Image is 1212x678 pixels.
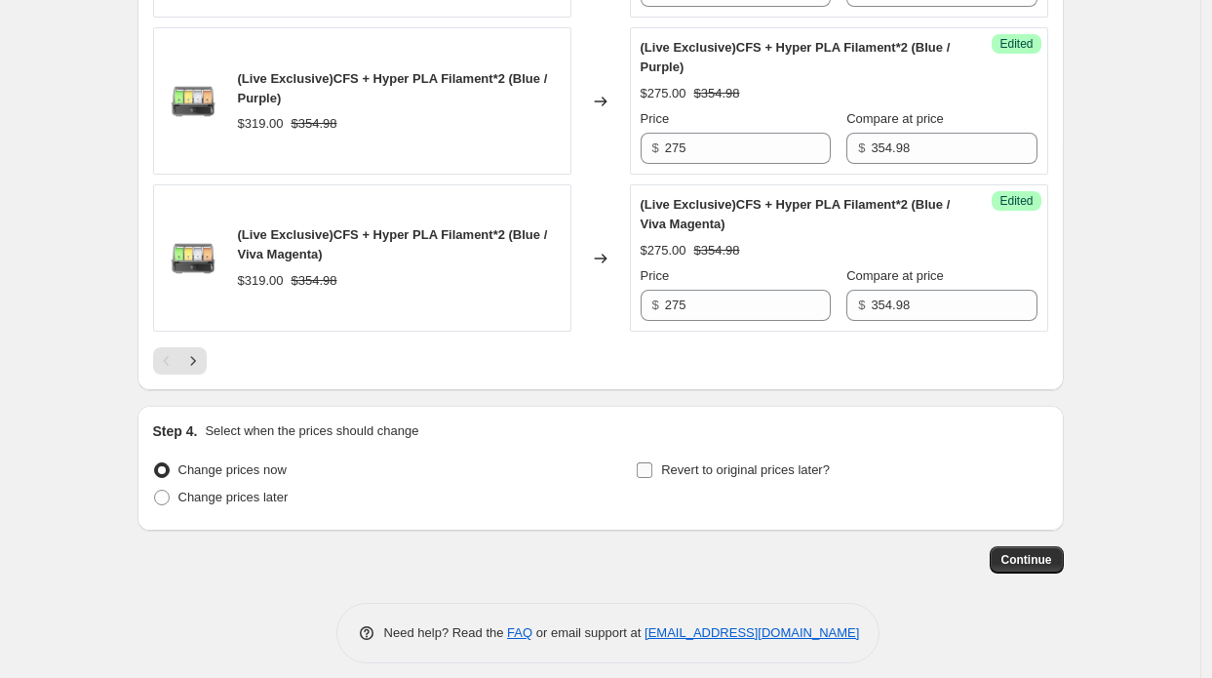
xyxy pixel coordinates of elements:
span: Revert to original prices later? [661,462,830,477]
button: Continue [990,546,1064,574]
span: Continue [1001,552,1052,568]
div: $319.00 [238,114,284,134]
a: [EMAIL_ADDRESS][DOMAIN_NAME] [645,625,859,640]
span: (Live Exclusive)CFS + Hyper PLA Filament*2 (Blue / Viva Magenta) [641,197,951,231]
span: Compare at price [846,268,944,283]
span: Price [641,111,670,126]
span: (Live Exclusive)CFS + Hyper PLA Filament*2 (Blue / Viva Magenta) [238,227,548,261]
span: $ [858,298,865,312]
span: Compare at price [846,111,944,126]
strike: $354.98 [292,271,337,291]
span: Edited [999,36,1033,52]
span: Price [641,268,670,283]
span: (Live Exclusive)CFS + Hyper PLA Filament*2 (Blue / Purple) [641,40,951,74]
span: Change prices later [178,490,289,504]
img: 1_80x.png [164,229,222,288]
img: 1_80x.png [164,72,222,131]
strike: $354.98 [292,114,337,134]
h2: Step 4. [153,421,198,441]
span: Edited [999,193,1033,209]
span: or email support at [532,625,645,640]
span: Change prices now [178,462,287,477]
span: $ [858,140,865,155]
div: $275.00 [641,241,686,260]
strike: $354.98 [694,84,740,103]
span: (Live Exclusive)CFS + Hyper PLA Filament*2 (Blue / Purple) [238,71,548,105]
a: FAQ [507,625,532,640]
div: $319.00 [238,271,284,291]
strike: $354.98 [694,241,740,260]
button: Next [179,347,207,375]
p: Select when the prices should change [205,421,418,441]
span: $ [652,298,659,312]
nav: Pagination [153,347,207,375]
div: $275.00 [641,84,686,103]
span: $ [652,140,659,155]
span: Need help? Read the [384,625,508,640]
